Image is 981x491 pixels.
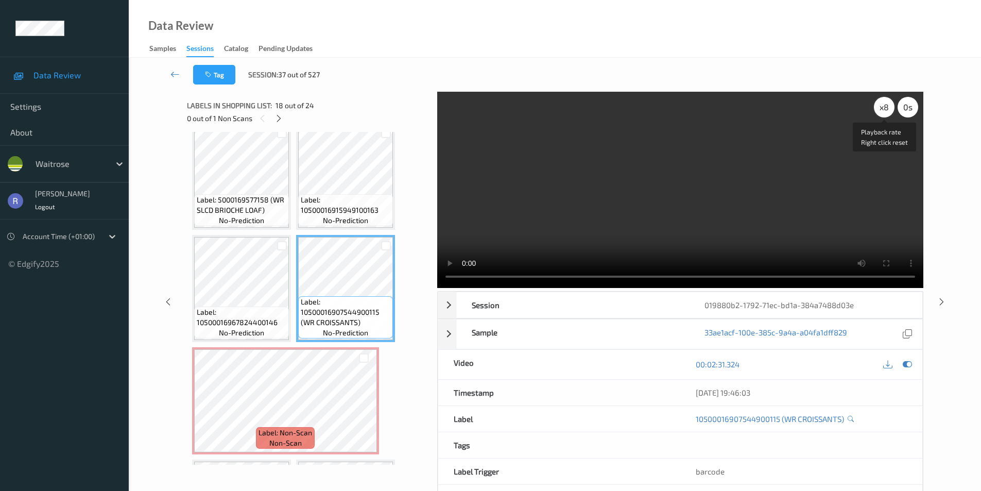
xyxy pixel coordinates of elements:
[438,432,680,458] div: Tags
[148,21,213,31] div: Data Review
[187,100,272,111] span: Labels in shopping list:
[680,459,922,484] div: barcode
[269,438,302,448] span: non-scan
[456,319,689,349] div: Sample
[301,297,390,328] span: Label: 10500016907544900115 (WR CROISSANTS)
[197,307,286,328] span: Label: 10500016967824400146
[219,215,264,226] span: no-prediction
[438,459,680,484] div: Label Trigger
[187,112,430,125] div: 0 out of 1 Non Scans
[149,42,186,56] a: Samples
[276,100,314,111] span: 18 out of 24
[438,406,680,432] div: Label
[438,319,923,349] div: Sample33ae1acf-100e-385c-9a4a-a04fa1dff829
[197,195,286,215] span: Label: 5000169577158 (WR SLCD BRIOCHE LOAF)
[696,387,907,398] div: [DATE] 19:46:03
[224,43,248,56] div: Catalog
[193,65,235,84] button: Tag
[438,350,680,379] div: Video
[278,70,320,80] span: 37 out of 527
[186,43,214,57] div: Sessions
[704,327,847,341] a: 33ae1acf-100e-385c-9a4a-a04fa1dff829
[438,380,680,405] div: Timestamp
[301,195,390,215] span: Label: 10500016915949100163
[259,428,312,438] span: Label: Non-Scan
[248,70,278,80] span: Session:
[689,292,922,318] div: 019880b2-1792-71ec-bd1a-384a7488d03e
[259,42,323,56] a: Pending Updates
[224,42,259,56] a: Catalog
[874,97,894,117] div: x 8
[323,215,368,226] span: no-prediction
[696,414,844,424] a: 10500016907544900115 (WR CROISSANTS)
[696,359,739,369] a: 00:02:31.324
[149,43,176,56] div: Samples
[898,97,918,117] div: 0 s
[219,328,264,338] span: no-prediction
[323,328,368,338] span: no-prediction
[456,292,689,318] div: Session
[438,292,923,318] div: Session019880b2-1792-71ec-bd1a-384a7488d03e
[259,43,313,56] div: Pending Updates
[186,42,224,57] a: Sessions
